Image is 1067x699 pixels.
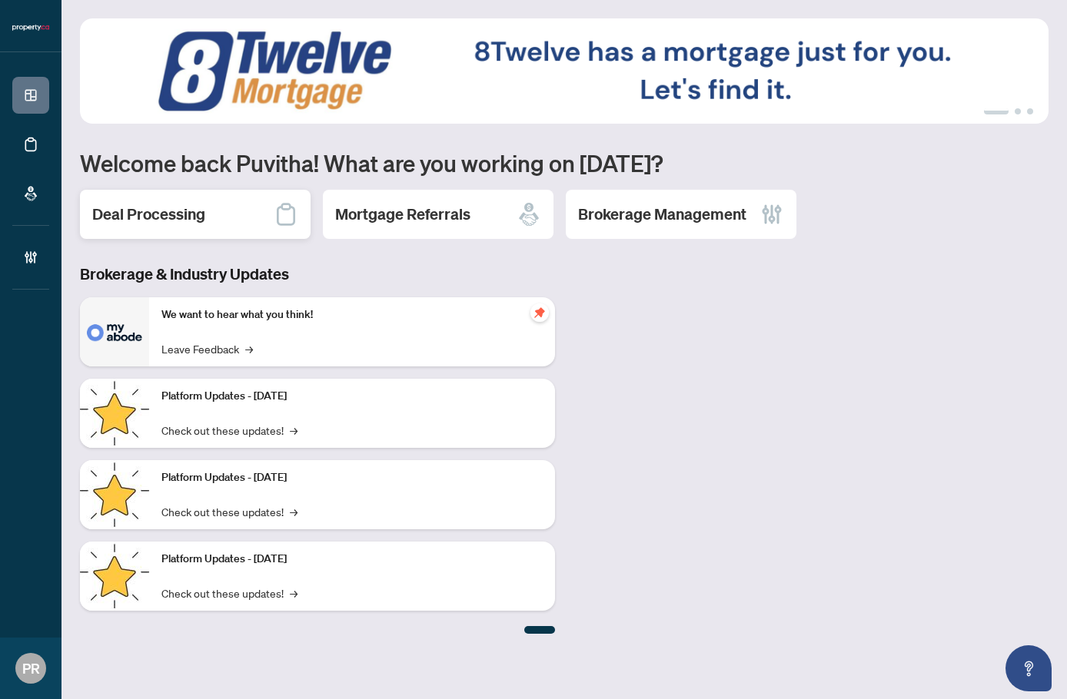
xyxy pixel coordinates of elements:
p: Platform Updates - [DATE] [161,469,543,486]
img: Platform Updates - July 21, 2025 [80,379,149,448]
img: Slide 0 [80,18,1049,124]
a: Check out these updates!→ [161,585,297,601]
h3: Brokerage & Industry Updates [80,263,555,285]
button: 3 [1027,108,1033,114]
a: Leave Feedback→ [161,340,253,357]
span: pushpin [530,303,549,322]
span: PR [22,658,40,679]
p: We want to hear what you think! [161,306,543,323]
img: logo [12,23,49,32]
span: → [290,585,297,601]
h1: Welcome back Puvitha! What are you working on [DATE]? [80,148,1049,177]
p: Platform Updates - [DATE] [161,388,543,405]
h2: Deal Processing [92,204,205,225]
span: → [290,422,297,439]
a: Check out these updates!→ [161,503,297,520]
a: Check out these updates!→ [161,422,297,439]
img: Platform Updates - June 23, 2025 [80,542,149,611]
img: Platform Updates - July 8, 2025 [80,460,149,529]
h2: Mortgage Referrals [335,204,470,225]
span: → [290,503,297,520]
button: 1 [984,108,1009,114]
button: 2 [1015,108,1021,114]
button: Open asap [1006,645,1052,691]
p: Platform Updates - [DATE] [161,551,543,568]
img: We want to hear what you think! [80,297,149,366]
span: → [245,340,253,357]
h2: Brokerage Management [578,204,746,225]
